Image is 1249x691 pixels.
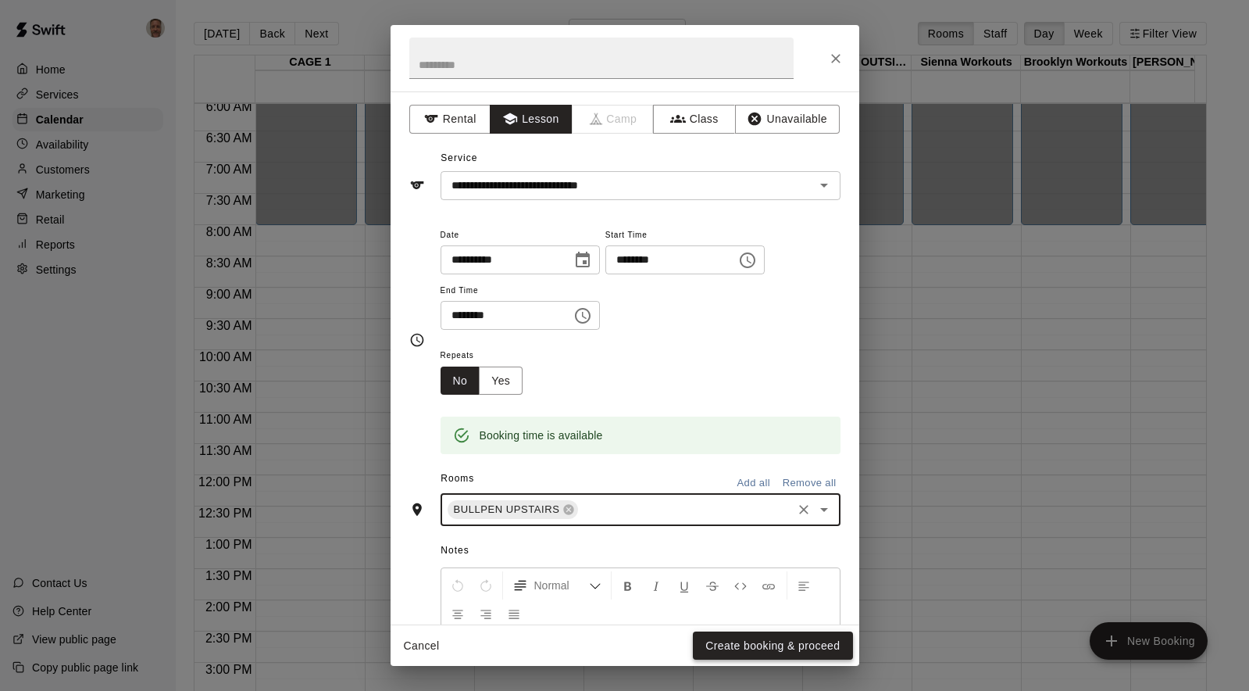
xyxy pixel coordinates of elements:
button: Remove all [779,471,840,496]
button: Close [822,45,850,73]
button: Lesson [490,105,572,134]
svg: Timing [409,332,425,348]
span: BULLPEN UPSTAIRS [448,502,566,517]
button: Yes [479,367,523,396]
div: BULLPEN UPSTAIRS [448,500,579,519]
span: Service [441,152,477,163]
button: Format Bold [615,571,641,600]
div: Booking time is available [480,421,603,449]
button: Redo [473,571,499,600]
button: Class [653,105,735,134]
button: Unavailable [735,105,840,134]
span: Start Time [605,225,765,246]
span: Camps can only be created in the Services page [573,105,655,134]
button: Choose date, selected date is Oct 15, 2025 [567,245,598,276]
button: Open [813,499,835,521]
svg: Service [409,177,425,193]
button: Undo [444,571,471,600]
button: Clear [793,499,815,521]
span: Date [441,225,600,246]
div: outlined button group [441,367,523,396]
span: Notes [441,539,840,564]
button: Center Align [444,600,471,628]
button: Create booking & proceed [693,632,852,661]
button: Cancel [397,632,447,661]
button: Insert Code [727,571,754,600]
button: Add all [729,471,779,496]
span: Rooms [441,473,474,484]
span: Repeats [441,345,536,367]
button: Left Align [790,571,817,600]
button: No [441,367,480,396]
span: End Time [441,281,600,302]
button: Justify Align [501,600,527,628]
button: Rental [409,105,491,134]
button: Format Underline [671,571,698,600]
button: Open [813,174,835,196]
button: Insert Link [755,571,782,600]
span: Normal [534,578,589,593]
button: Format Italics [643,571,669,600]
button: Formatting Options [506,571,608,600]
button: Right Align [473,600,499,628]
button: Choose time, selected time is 4:30 PM [732,245,763,276]
svg: Rooms [409,502,425,517]
button: Choose time, selected time is 5:15 PM [567,300,598,331]
button: Format Strikethrough [699,571,726,600]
